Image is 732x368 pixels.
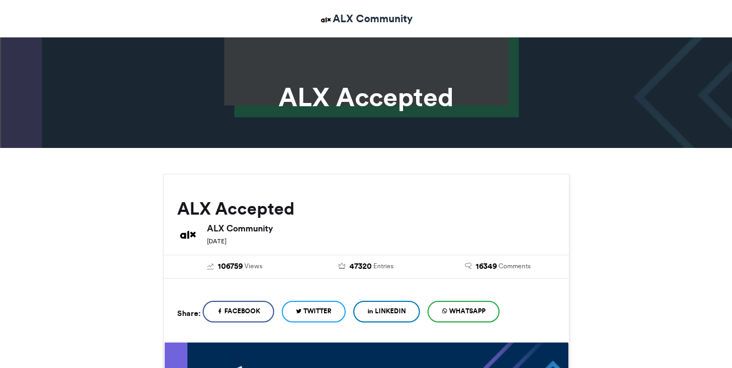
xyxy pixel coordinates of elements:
a: Twitter [282,301,346,322]
span: Entries [373,261,393,271]
small: [DATE] [207,237,226,245]
h6: ALX Community [207,224,555,233]
span: 106759 [218,261,243,273]
a: WhatsApp [427,301,500,322]
h5: Share: [177,306,200,320]
span: Twitter [303,306,332,316]
h1: ALX Accepted [66,84,667,110]
a: 47320 Entries [308,261,424,273]
span: Facebook [224,306,260,316]
a: LinkedIn [353,301,420,322]
a: Facebook [203,301,274,322]
a: 16349 Comments [440,261,555,273]
img: ALX Community [177,224,199,246]
span: 16349 [476,261,497,273]
a: ALX Community [319,11,413,27]
span: WhatsApp [449,306,485,316]
a: 106759 Views [177,261,293,273]
span: Comments [498,261,530,271]
img: ALX Community [319,13,333,27]
span: LinkedIn [375,306,406,316]
h2: ALX Accepted [177,199,555,218]
span: Views [244,261,262,271]
span: 47320 [349,261,372,273]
